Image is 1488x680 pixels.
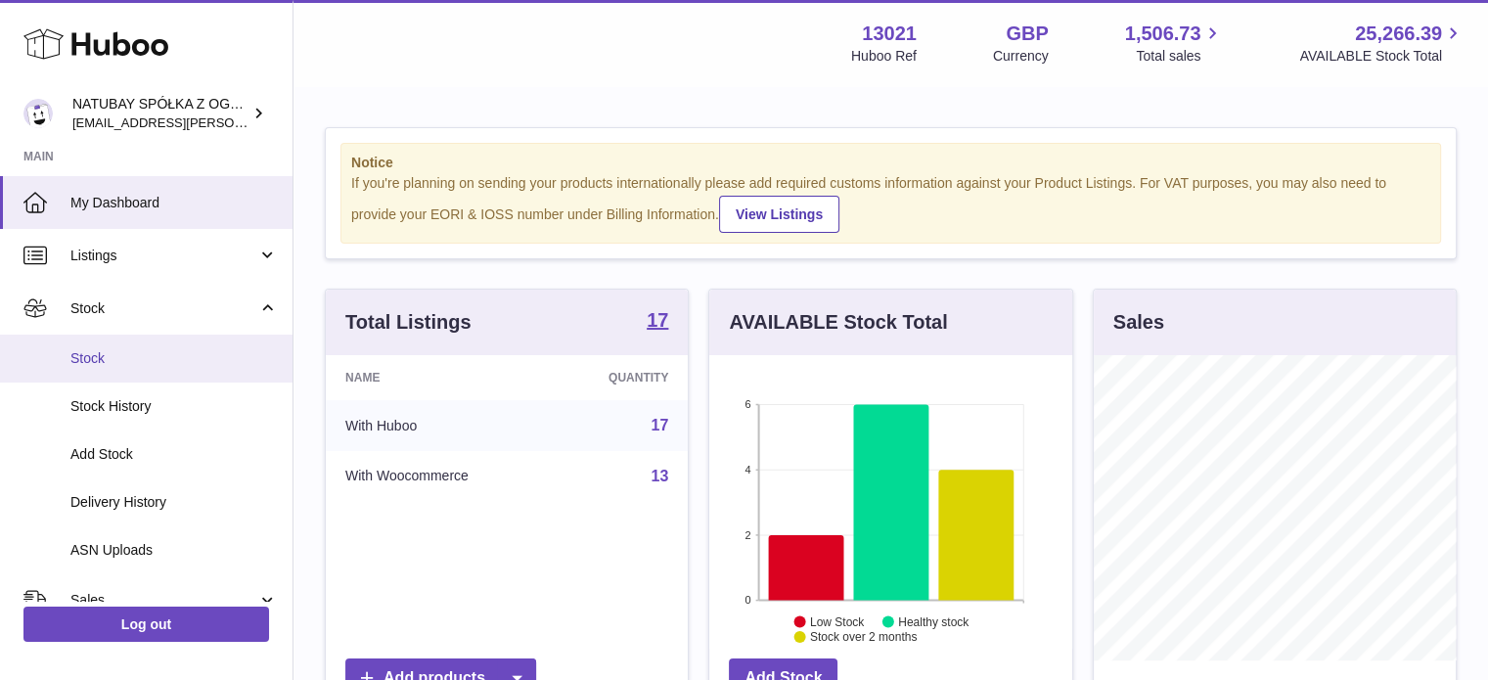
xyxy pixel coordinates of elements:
[551,355,689,400] th: Quantity
[70,299,257,318] span: Stock
[810,630,917,644] text: Stock over 2 months
[851,47,917,66] div: Huboo Ref
[70,397,278,416] span: Stock History
[810,614,865,628] text: Low Stock
[1299,21,1465,66] a: 25,266.39 AVAILABLE Stock Total
[729,309,947,336] h3: AVAILABLE Stock Total
[1125,21,1224,66] a: 1,506.73 Total sales
[326,355,551,400] th: Name
[351,154,1430,172] strong: Notice
[70,493,278,512] span: Delivery History
[898,614,969,628] text: Healthy stock
[345,309,472,336] h3: Total Listings
[993,47,1049,66] div: Currency
[652,468,669,484] a: 13
[719,196,839,233] a: View Listings
[23,99,53,128] img: kacper.antkowski@natubay.pl
[1125,21,1201,47] span: 1,506.73
[1006,21,1048,47] strong: GBP
[1299,47,1465,66] span: AVAILABLE Stock Total
[1355,21,1442,47] span: 25,266.39
[72,114,392,130] span: [EMAIL_ADDRESS][PERSON_NAME][DOMAIN_NAME]
[745,464,751,476] text: 4
[70,194,278,212] span: My Dashboard
[647,310,668,334] a: 17
[23,607,269,642] a: Log out
[70,591,257,610] span: Sales
[351,174,1430,233] div: If you're planning on sending your products internationally please add required customs informati...
[70,247,257,265] span: Listings
[862,21,917,47] strong: 13021
[647,310,668,330] strong: 17
[745,528,751,540] text: 2
[72,95,248,132] div: NATUBAY SPÓŁKA Z OGRANICZONĄ ODPOWIEDZIALNOŚCIĄ
[326,400,551,451] td: With Huboo
[1136,47,1223,66] span: Total sales
[745,594,751,606] text: 0
[652,417,669,433] a: 17
[70,445,278,464] span: Add Stock
[70,541,278,560] span: ASN Uploads
[745,398,751,410] text: 6
[1113,309,1164,336] h3: Sales
[326,451,551,502] td: With Woocommerce
[70,349,278,368] span: Stock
